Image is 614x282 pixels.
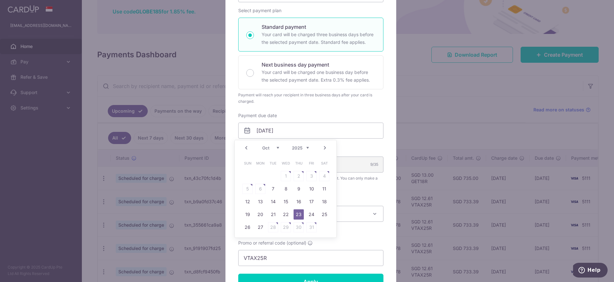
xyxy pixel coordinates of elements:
[319,158,329,168] span: Saturday
[319,209,329,220] a: 25
[281,197,291,207] a: 15
[294,197,304,207] a: 16
[255,209,265,220] a: 20
[268,184,278,194] a: 7
[281,184,291,194] a: 8
[238,240,306,246] span: Promo or referral code (optional)
[255,222,265,232] a: 27
[262,23,375,31] p: Standard payment
[242,222,253,232] a: 26
[319,197,329,207] a: 18
[268,197,278,207] a: 14
[306,158,317,168] span: Friday
[255,158,265,168] span: Monday
[268,209,278,220] a: 21
[242,144,250,152] a: Prev
[238,92,383,105] div: Payment will reach your recipient in three business days after your card is charged.
[370,161,378,168] div: 9/35
[255,197,265,207] a: 13
[268,158,278,168] span: Tuesday
[262,61,375,68] p: Next business day payment
[306,184,317,194] a: 10
[319,184,329,194] a: 11
[281,209,291,220] a: 22
[306,209,317,220] a: 24
[294,158,304,168] span: Thursday
[321,144,329,152] a: Next
[242,197,253,207] a: 12
[262,68,375,84] p: Your card will be charged one business day before the selected payment date. Extra 0.3% fee applies.
[294,209,304,220] a: 23
[294,184,304,194] a: 9
[238,123,383,139] input: DD / MM / YYYY
[306,197,317,207] a: 17
[238,7,281,14] label: Select payment plan
[238,112,277,119] label: Payment due date
[262,31,375,46] p: Your card will be charged three business days before the selected payment date. Standard fee appl...
[242,209,253,220] a: 19
[281,158,291,168] span: Wednesday
[573,263,608,279] iframe: Opens a widget where you can find more information
[242,158,253,168] span: Sunday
